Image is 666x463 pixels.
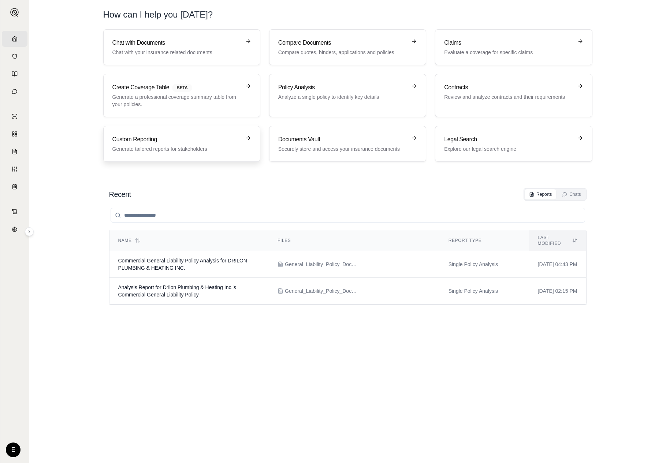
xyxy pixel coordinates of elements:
[112,38,241,47] h3: Chat with Documents
[172,84,192,92] span: BETA
[269,230,440,251] th: Files
[269,126,426,162] a: Documents VaultSecurely store and access your insurance documents
[103,29,260,65] a: Chat with DocumentsChat with your insurance related documents
[562,191,581,197] div: Chats
[2,221,27,237] a: Legal Search Engine
[112,145,241,153] p: Generate tailored reports for stakeholders
[109,189,131,199] h2: Recent
[112,83,241,92] h3: Create Coverage Table
[444,49,573,56] p: Evaluate a coverage for specific claims
[435,126,592,162] a: Legal SearchExplore our legal search engine
[440,230,529,251] th: Report Type
[2,66,27,82] a: Prompt Library
[285,261,358,268] span: General_Liability_Policy_Document.pdf
[444,135,573,144] h3: Legal Search
[285,287,358,295] span: General_Liability_Policy_Document.pdf
[118,258,247,271] span: Commercial General Liability Policy Analysis for DRILON PLUMBING & HEATING INC.
[435,74,592,117] a: ContractsReview and analyze contracts and their requirements
[103,9,213,20] h1: How can I help you [DATE]?
[2,31,27,47] a: Home
[278,93,407,101] p: Analyze a single policy to identify key details
[10,8,19,17] img: Expand sidebar
[444,93,573,101] p: Review and analyze contracts and their requirements
[7,5,22,20] button: Expand sidebar
[6,443,21,457] div: E
[103,126,260,162] a: Custom ReportingGenerate tailored reports for stakeholders
[435,29,592,65] a: ClaimsEvaluate a coverage for specific claims
[103,74,260,117] a: Create Coverage TableBETAGenerate a professional coverage summary table from your policies.
[2,179,27,195] a: Coverage Table
[278,135,407,144] h3: Documents Vault
[444,83,573,92] h3: Contracts
[440,278,529,305] td: Single Policy Analysis
[118,284,236,298] span: Analysis Report for Drilon Plumbing & Heating Inc.'s Commercial General Liability Policy
[529,251,586,278] td: [DATE] 04:43 PM
[2,83,27,100] a: Chat
[278,38,407,47] h3: Compare Documents
[558,189,585,199] button: Chats
[2,204,27,220] a: Contract Analysis
[2,126,27,142] a: Policy Comparisons
[118,238,260,243] div: Name
[440,251,529,278] td: Single Policy Analysis
[112,93,241,108] p: Generate a professional coverage summary table from your policies.
[444,38,573,47] h3: Claims
[269,74,426,117] a: Policy AnalysisAnalyze a single policy to identify key details
[529,278,586,305] td: [DATE] 02:15 PM
[538,235,577,246] div: Last modified
[529,191,552,197] div: Reports
[2,161,27,177] a: Custom Report
[2,108,27,124] a: Single Policy
[278,83,407,92] h3: Policy Analysis
[278,145,407,153] p: Securely store and access your insurance documents
[444,145,573,153] p: Explore our legal search engine
[112,135,241,144] h3: Custom Reporting
[278,49,407,56] p: Compare quotes, binders, applications and policies
[525,189,556,199] button: Reports
[269,29,426,65] a: Compare DocumentsCompare quotes, binders, applications and policies
[2,48,27,64] a: Documents Vault
[112,49,241,56] p: Chat with your insurance related documents
[25,227,34,236] button: Expand sidebar
[2,143,27,160] a: Claim Coverage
